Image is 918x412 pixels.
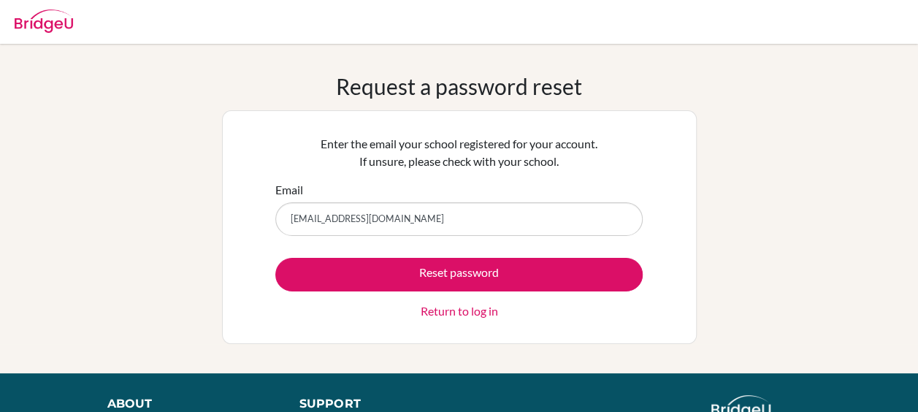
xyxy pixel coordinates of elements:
[275,135,643,170] p: Enter the email your school registered for your account. If unsure, please check with your school.
[15,9,73,33] img: Bridge-U
[336,73,582,99] h1: Request a password reset
[421,302,498,320] a: Return to log in
[275,258,643,291] button: Reset password
[275,181,303,199] label: Email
